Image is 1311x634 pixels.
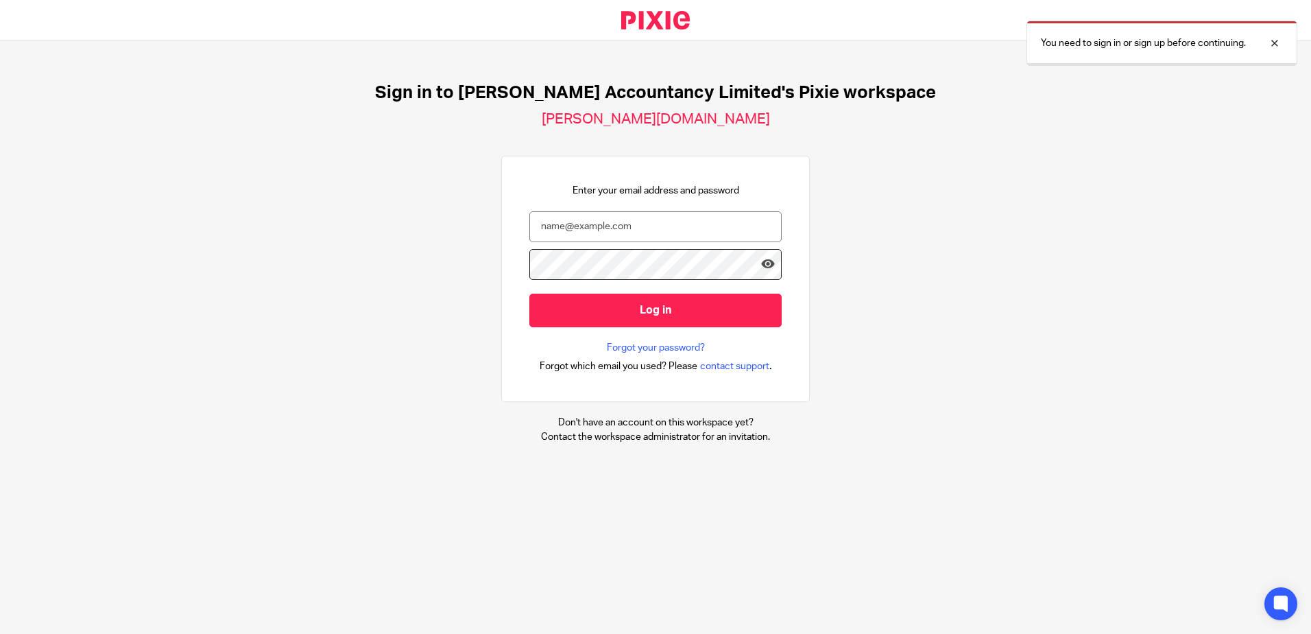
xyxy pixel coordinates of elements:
[529,211,782,242] input: name@example.com
[540,360,697,373] span: Forgot which email you used? Please
[607,341,705,355] a: Forgot your password?
[542,110,770,128] h2: [PERSON_NAME][DOMAIN_NAME]
[573,184,739,198] p: Enter your email address and password
[529,294,782,327] input: Log in
[541,430,770,444] p: Contact the workspace administrator for an invitation.
[375,82,936,104] h1: Sign in to [PERSON_NAME] Accountancy Limited's Pixie workspace
[700,360,769,373] span: contact support
[540,358,772,374] div: .
[1041,36,1246,50] p: You need to sign in or sign up before continuing.
[541,416,770,430] p: Don't have an account on this workspace yet?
